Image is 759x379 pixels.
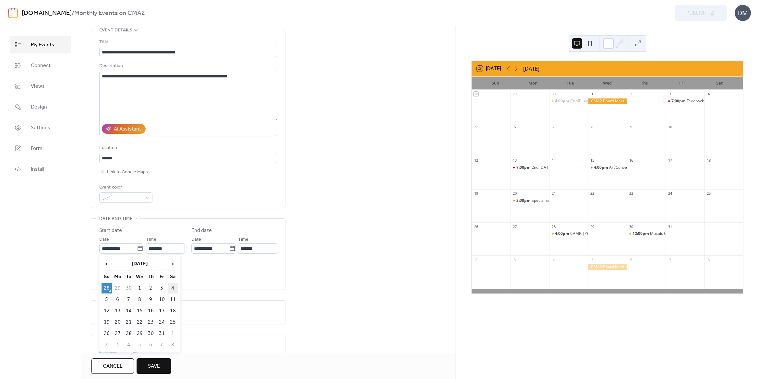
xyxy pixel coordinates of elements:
[113,257,167,271] th: [DATE]
[514,77,551,90] div: Mon
[590,224,595,229] div: 29
[168,317,178,327] td: 25
[663,77,701,90] div: Fri
[555,98,570,104] span: 4:00pm
[551,257,556,262] div: 4
[706,158,711,163] div: 18
[99,215,132,223] span: Date and time
[629,125,633,130] div: 9
[103,362,123,370] span: Cancel
[113,271,123,282] th: Mo
[135,283,145,293] td: 1
[10,77,71,95] a: Views
[589,77,626,90] div: Wed
[31,145,42,153] span: Form
[551,77,589,90] div: Tue
[146,283,156,293] td: 2
[102,124,146,134] button: AI Assistant
[511,198,549,203] div: Special Event: Volunteer Opportunities at the 2026 Conference- 3pm ET
[627,231,666,236] div: Mosaic Calling Cards Workalong - 12pm ET - with Kim Porter & Beca Kulinovich
[590,257,595,262] div: 5
[590,191,595,196] div: 22
[168,294,178,305] td: 11
[168,271,178,282] th: Sa
[706,224,711,229] div: 1
[31,124,50,132] span: Settings
[135,328,145,339] td: 29
[666,98,705,104] div: Feedback Friday with Fran Garrido & Shelley Beaumont, 7pm EDT
[477,77,514,90] div: Sun
[555,231,570,236] span: 4:00pm
[124,339,134,350] td: 4
[532,198,660,203] div: Special Event: Volunteer Opportunities at the 2026 Conference- 3pm ET
[168,339,178,350] td: 8
[511,165,549,170] div: 2nd Monday Guest Artist Series with Jacqui Ross: Michelle Sider
[512,92,517,97] div: 29
[10,98,71,116] a: Design
[590,158,595,163] div: 15
[512,257,517,262] div: 3
[474,191,478,196] div: 19
[523,65,539,73] div: [DATE]
[701,77,738,90] div: Sat
[135,271,145,282] th: We
[146,317,156,327] td: 23
[146,339,156,350] td: 6
[146,305,156,316] td: 16
[668,257,672,262] div: 7
[191,236,201,244] span: Date
[191,227,212,235] div: End date
[706,92,711,97] div: 4
[590,125,595,130] div: 8
[10,36,71,53] a: My Events
[10,140,71,157] a: Form
[31,166,44,173] span: Install
[114,125,141,133] div: AI Assistant
[124,271,134,282] th: Tu
[475,64,503,73] button: 28[DATE]
[135,317,145,327] td: 22
[113,328,123,339] td: 27
[31,41,54,49] span: My Events
[31,62,51,70] span: Connect
[157,294,167,305] td: 10
[124,283,134,293] td: 30
[512,224,517,229] div: 27
[146,294,156,305] td: 9
[99,62,276,70] div: Description
[10,160,71,178] a: Install
[629,257,633,262] div: 6
[588,165,627,170] div: Art Conversations - 4pm EDT
[91,358,134,374] a: Cancel
[113,294,123,305] td: 6
[8,8,18,18] img: logo
[102,271,112,282] th: Su
[516,198,532,203] span: 3:00pm
[629,191,633,196] div: 23
[99,184,151,191] div: Event color
[668,158,672,163] div: 17
[124,328,134,339] td: 28
[146,271,156,282] th: Th
[102,305,112,316] td: 12
[102,257,112,270] span: ‹
[10,119,71,136] a: Settings
[157,339,167,350] td: 7
[157,305,167,316] td: 17
[168,305,178,316] td: 18
[31,103,47,111] span: Design
[551,224,556,229] div: 28
[168,283,178,293] td: 4
[706,125,711,130] div: 11
[113,283,123,293] td: 29
[551,92,556,97] div: 30
[113,317,123,327] td: 20
[148,362,160,370] span: Save
[474,92,478,97] div: 28
[137,358,171,374] button: Save
[102,283,112,293] td: 28
[668,125,672,130] div: 10
[157,317,167,327] td: 24
[735,5,751,21] div: DM
[474,158,478,163] div: 12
